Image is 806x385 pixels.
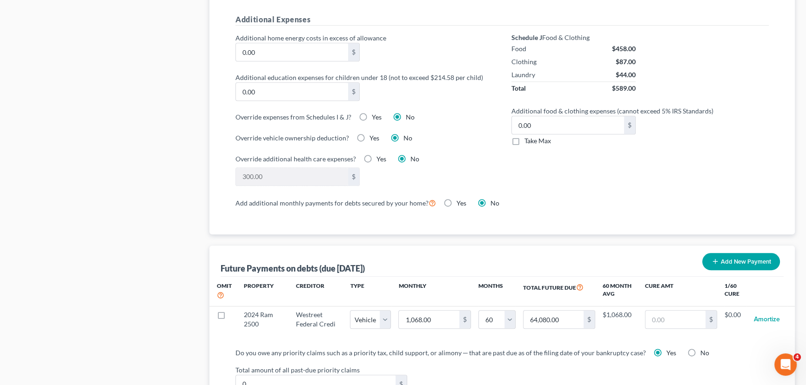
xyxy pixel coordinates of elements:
[793,353,801,361] span: 4
[511,33,542,41] strong: Schedule J
[236,83,348,100] input: 0.00
[616,57,636,66] div: $87.00
[700,349,709,357] span: No
[231,33,497,43] label: Additional home energy costs in excess of allowance
[350,277,391,306] th: Type
[231,73,497,82] label: Additional education expenses for children under 18 (not to exceed $214.58 per child)
[511,84,526,93] div: Total
[524,137,551,145] span: Take Max
[584,311,595,328] div: $
[459,311,470,328] div: $
[478,277,516,306] th: Months
[702,253,780,270] button: Add New Payment
[512,116,624,134] input: 0.00
[754,310,780,329] button: Amortize
[236,43,348,61] input: 0.00
[235,348,646,358] label: Do you owe any priority claims such as a priority tax, child support, or alimony ─ that are past ...
[725,277,746,306] th: 1/60 Cure
[391,277,478,306] th: Monthly
[457,199,466,207] span: Yes
[372,113,382,121] span: Yes
[507,106,773,116] label: Additional food & clothing expenses (cannot exceed 5% IRS Standards)
[403,134,412,142] span: No
[725,306,746,333] td: $0.00
[399,311,459,328] input: 0.00
[511,44,526,53] div: Food
[645,311,705,328] input: 0.00
[603,306,638,333] td: $1,068.00
[348,43,359,61] div: $
[235,197,436,208] label: Add additional monthly payments for debts secured by your home?
[235,133,349,143] label: Override vehicle ownership deduction?
[511,57,537,66] div: Clothing
[410,155,419,163] span: No
[289,277,350,306] th: Creditor
[612,44,636,53] div: $458.00
[369,134,379,142] span: Yes
[236,306,289,333] td: 2024 Ram 2500
[511,33,636,42] div: Food & Clothing
[516,277,603,306] th: Total Future Due
[221,263,365,274] div: Future Payments on debts (due [DATE])
[612,84,636,93] div: $589.00
[236,277,289,306] th: Property
[406,113,415,121] span: No
[624,116,635,134] div: $
[490,199,499,207] span: No
[705,311,717,328] div: $
[616,70,636,80] div: $44.00
[236,168,348,186] input: 0.00
[603,277,638,306] th: 60 Month Avg
[376,155,386,163] span: Yes
[235,14,769,26] h5: Additional Expenses
[638,277,725,306] th: Cure Amt
[235,154,356,164] label: Override additional health care expenses?
[209,277,236,306] th: Omit
[348,168,359,186] div: $
[774,353,797,376] iframe: Intercom live chat
[348,83,359,100] div: $
[235,112,351,122] label: Override expenses from Schedules I & J?
[289,306,350,333] td: Westreet Federal Credi
[231,365,773,375] label: Total amount of all past-due priority claims
[666,349,676,357] span: Yes
[511,70,535,80] div: Laundry
[524,311,584,328] input: 0.00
